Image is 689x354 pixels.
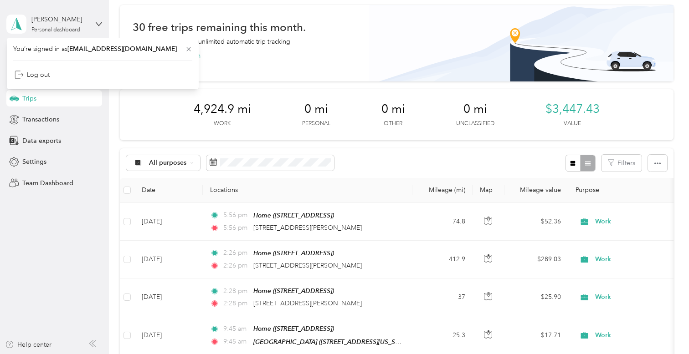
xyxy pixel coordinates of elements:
[253,338,412,346] span: [GEOGRAPHIC_DATA] ([STREET_ADDRESS][US_STATE])
[223,210,249,220] span: 5:56 pm
[595,330,679,340] span: Work
[253,249,334,257] span: Home ([STREET_ADDRESS])
[504,178,568,203] th: Mileage value
[31,15,88,24] div: [PERSON_NAME]
[253,262,362,269] span: [STREET_ADDRESS][PERSON_NAME]
[456,120,494,128] p: Unclassified
[412,278,473,316] td: 37
[253,299,362,307] span: [STREET_ADDRESS][PERSON_NAME]
[253,287,334,294] span: Home ([STREET_ADDRESS])
[5,340,51,349] button: Help center
[149,160,187,166] span: All purposes
[22,136,61,146] span: Data exports
[134,278,203,316] td: [DATE]
[134,241,203,278] td: [DATE]
[223,337,249,347] span: 9:45 am
[412,178,473,203] th: Mileage (mi)
[203,178,412,203] th: Locations
[638,303,689,354] iframe: Everlance-gr Chat Button Frame
[545,102,600,116] span: $3,447.43
[473,178,504,203] th: Map
[602,155,642,172] button: Filters
[22,157,46,167] span: Settings
[223,324,249,334] span: 9:45 am
[31,27,80,33] div: Personal dashboard
[223,298,249,308] span: 2:28 pm
[304,102,328,116] span: 0 mi
[223,223,249,233] span: 5:56 pm
[504,278,568,316] td: $25.90
[214,120,231,128] p: Work
[595,217,679,227] span: Work
[223,286,249,296] span: 2:28 pm
[253,325,334,332] span: Home ([STREET_ADDRESS])
[381,102,405,116] span: 0 mi
[369,5,674,81] img: Banner
[22,115,59,124] span: Transactions
[412,241,473,278] td: 412.9
[504,241,568,278] td: $289.03
[133,37,290,46] p: Never miss a mile with unlimited automatic trip tracking
[384,120,402,128] p: Other
[134,178,203,203] th: Date
[595,254,679,264] span: Work
[253,212,334,219] span: Home ([STREET_ADDRESS])
[564,120,581,128] p: Value
[194,102,251,116] span: 4,924.9 mi
[595,292,679,302] span: Work
[412,203,473,241] td: 74.8
[15,70,50,80] div: Log out
[13,44,192,54] span: You’re signed in as
[67,45,177,53] span: [EMAIL_ADDRESS][DOMAIN_NAME]
[504,203,568,241] td: $52.36
[223,261,249,271] span: 2:26 pm
[302,120,330,128] p: Personal
[223,248,249,258] span: 2:26 pm
[22,178,73,188] span: Team Dashboard
[253,224,362,232] span: [STREET_ADDRESS][PERSON_NAME]
[463,102,487,116] span: 0 mi
[22,94,36,103] span: Trips
[134,203,203,241] td: [DATE]
[133,22,306,32] h1: 30 free trips remaining this month.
